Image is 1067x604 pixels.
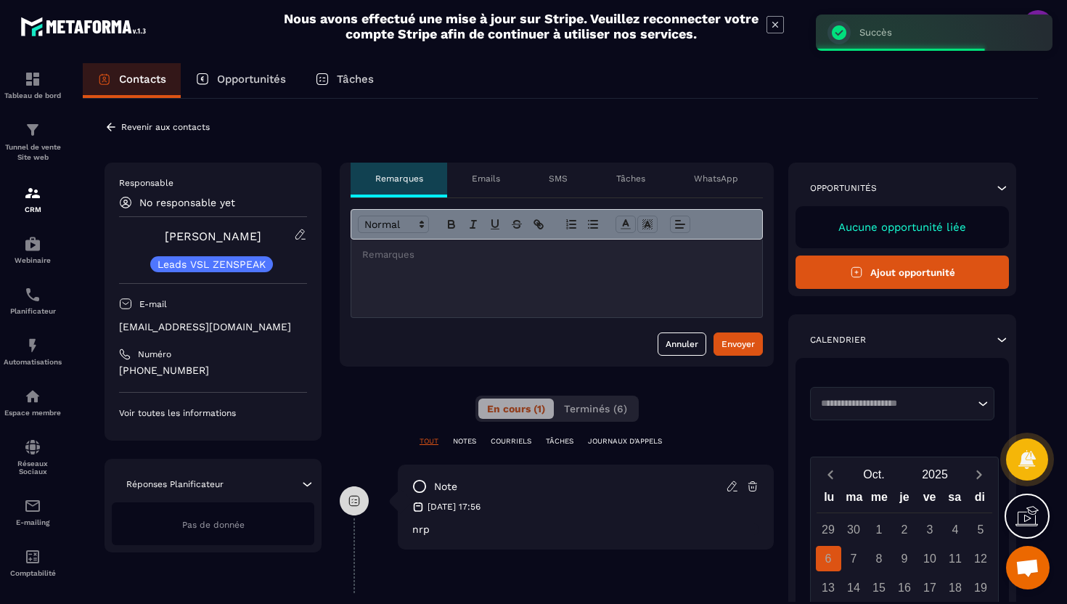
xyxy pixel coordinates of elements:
div: 16 [892,575,917,600]
img: automations [24,337,41,354]
button: Open years overlay [904,462,965,487]
div: 9 [892,546,917,571]
p: Comptabilité [4,569,62,577]
button: Annuler [658,332,706,356]
h2: Nous avons effectué une mise à jour sur Stripe. Veuillez reconnecter votre compte Stripe afin de ... [283,11,759,41]
p: Webinaire [4,256,62,264]
a: accountantaccountantComptabilité [4,537,62,588]
div: 30 [841,517,867,542]
p: [DATE] 17:56 [428,501,481,513]
div: 7 [841,546,867,571]
div: sa [942,487,968,513]
span: Terminés (6) [564,403,627,415]
img: accountant [24,548,41,566]
a: Tâches [301,63,388,98]
p: Numéro [138,348,171,360]
div: Envoyer [721,337,755,351]
p: Opportunités [810,182,877,194]
p: [EMAIL_ADDRESS][DOMAIN_NAME] [119,320,307,334]
img: automations [24,388,41,405]
p: SMS [549,173,568,184]
div: di [967,487,992,513]
div: 11 [943,546,968,571]
div: 18 [943,575,968,600]
div: me [867,487,892,513]
a: formationformationTunnel de vente Site web [4,110,62,174]
span: En cours (1) [487,403,545,415]
p: No responsable yet [139,197,235,208]
p: TOUT [420,436,438,446]
p: Contacts [119,73,166,86]
p: Leads VSL ZENSPEAK [158,259,266,269]
p: Voir toutes les informations [119,407,307,419]
div: ve [917,487,942,513]
p: Responsable [119,177,307,189]
button: Terminés (6) [555,399,636,419]
a: Contacts [83,63,181,98]
p: nrp [412,523,759,535]
a: formationformationTableau de bord [4,60,62,110]
div: 5 [968,517,994,542]
p: Automatisations [4,358,62,366]
div: 10 [917,546,943,571]
p: WhatsApp [694,173,738,184]
p: Tâches [616,173,645,184]
img: formation [24,121,41,139]
p: Calendrier [810,334,866,346]
div: 19 [968,575,994,600]
div: je [892,487,917,513]
div: 8 [867,546,892,571]
button: Previous month [817,465,843,484]
div: ma [842,487,867,513]
div: 2 [892,517,917,542]
div: Search for option [810,387,994,420]
p: Tunnel de vente Site web [4,142,62,163]
a: [PERSON_NAME] [165,229,261,243]
p: Planificateur [4,307,62,315]
button: En cours (1) [478,399,554,419]
div: 1 [867,517,892,542]
div: 6 [816,546,841,571]
div: 15 [867,575,892,600]
a: formationformationCRM [4,174,62,224]
img: email [24,497,41,515]
button: Ajout opportunité [796,256,1009,289]
div: 4 [943,517,968,542]
p: E-mailing [4,518,62,526]
a: Opportunités [181,63,301,98]
p: NOTES [453,436,476,446]
p: Aucune opportunité liée [810,221,994,234]
div: 29 [816,517,841,542]
img: social-network [24,438,41,456]
button: Open months overlay [843,462,904,487]
button: Envoyer [714,332,763,356]
div: lu [817,487,842,513]
a: emailemailE-mailing [4,486,62,537]
img: automations [24,235,41,253]
a: social-networksocial-networkRéseaux Sociaux [4,428,62,486]
a: schedulerschedulerPlanificateur [4,275,62,326]
div: 13 [816,575,841,600]
img: scheduler [24,286,41,303]
div: 14 [841,575,867,600]
p: Espace membre [4,409,62,417]
p: note [434,480,457,494]
img: logo [20,13,151,40]
p: E-mail [139,298,167,310]
img: formation [24,70,41,88]
p: Tâches [337,73,374,86]
p: Tableau de bord [4,91,62,99]
a: automationsautomationsEspace membre [4,377,62,428]
img: formation [24,184,41,202]
p: CRM [4,205,62,213]
input: Search for option [816,396,974,411]
div: 12 [968,546,994,571]
div: 3 [917,517,943,542]
p: Réponses Planificateur [126,478,224,490]
a: automationsautomationsAutomatisations [4,326,62,377]
p: TÂCHES [546,436,573,446]
p: Opportunités [217,73,286,86]
p: Réseaux Sociaux [4,460,62,476]
a: automationsautomationsWebinaire [4,224,62,275]
span: Pas de donnée [182,520,245,530]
